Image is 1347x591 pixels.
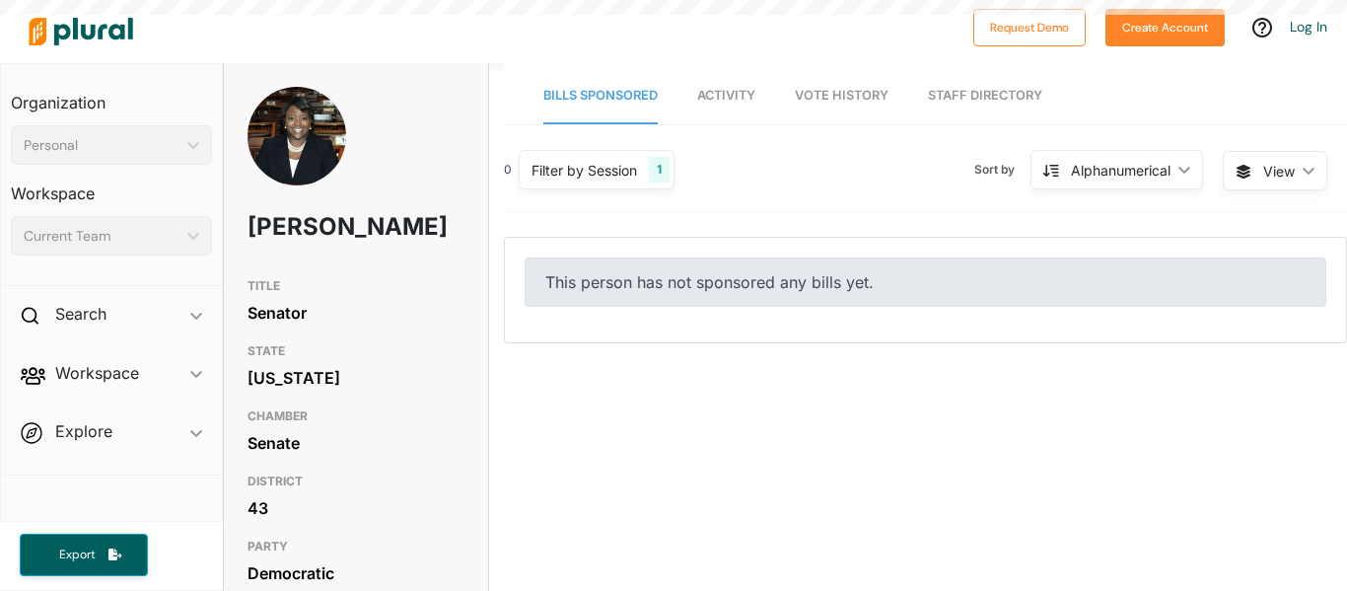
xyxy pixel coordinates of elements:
[248,470,464,493] h3: DISTRICT
[24,135,179,156] div: Personal
[24,226,179,247] div: Current Team
[248,298,464,328] div: Senator
[795,68,888,124] a: Vote History
[248,558,464,588] div: Democratic
[543,68,658,124] a: Bills Sponsored
[248,87,346,204] img: Headshot of Tonya Anderson
[504,161,512,179] div: 0
[1263,161,1295,182] span: View
[248,535,464,558] h3: PARTY
[248,405,464,428] h3: CHAMBER
[55,303,106,325] h2: Search
[1105,9,1225,46] button: Create Account
[532,160,637,181] div: Filter by Session
[649,157,670,183] div: 1
[974,161,1030,179] span: Sort by
[697,88,755,103] span: Activity
[697,68,755,124] a: Activity
[1071,160,1170,181] div: Alphanumerical
[248,493,464,523] div: 43
[1290,18,1327,36] a: Log In
[928,68,1042,124] a: Staff Directory
[795,88,888,103] span: Vote History
[1105,16,1225,37] a: Create Account
[248,363,464,393] div: [US_STATE]
[973,16,1086,37] a: Request Demo
[45,547,108,563] span: Export
[248,274,464,298] h3: TITLE
[20,534,148,576] button: Export
[543,88,658,103] span: Bills Sponsored
[248,339,464,363] h3: STATE
[248,197,378,257] h1: [PERSON_NAME]
[11,165,212,208] h3: Workspace
[973,9,1086,46] button: Request Demo
[11,74,212,117] h3: Organization
[525,258,1326,307] div: This person has not sponsored any bills yet.
[248,428,464,458] div: Senate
